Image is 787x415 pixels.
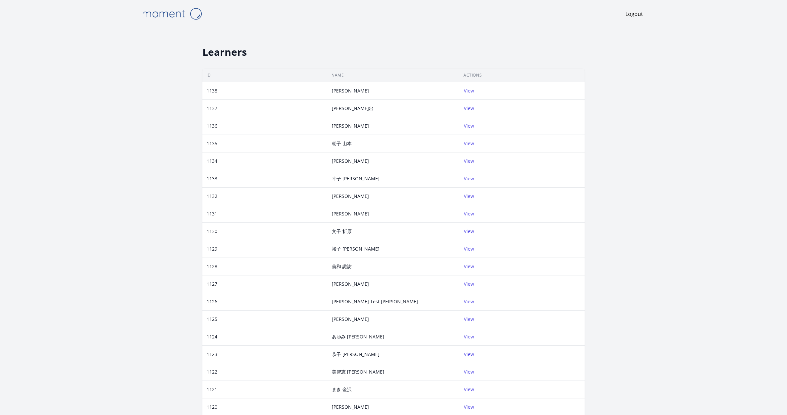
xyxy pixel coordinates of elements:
div: 美智恵 [PERSON_NAME] [328,369,388,375]
div: 朝子 山本 [328,140,356,147]
a: View [464,386,474,392]
div: あゆみ [PERSON_NAME] [328,333,388,340]
a: View [464,263,474,269]
a: View [464,193,474,199]
a: View [464,351,474,357]
div: 1134 [203,158,221,164]
div: [PERSON_NAME] [328,158,373,164]
a: View [464,123,474,129]
th: Name [327,69,460,82]
div: [PERSON_NAME] [328,281,373,287]
a: View [464,281,474,287]
div: 1122 [203,369,221,375]
a: View [464,140,474,147]
th: Actions [460,69,585,82]
div: 1126 [203,298,221,305]
div: 1131 [203,210,221,217]
div: [PERSON_NAME] Test [PERSON_NAME] [328,298,422,305]
div: まき 金沢 [328,386,356,393]
div: 1132 [203,193,221,200]
a: View [464,105,474,111]
div: 義和 諏訪 [328,263,356,270]
div: 1128 [203,263,221,270]
a: View [464,333,474,340]
a: View [464,210,474,217]
div: 1133 [203,175,221,182]
div: 1123 [203,351,221,358]
a: View [464,369,474,375]
div: 1124 [203,333,221,340]
a: View [464,88,474,94]
div: 1129 [203,246,221,252]
div: 幸子 [PERSON_NAME] [328,175,384,182]
div: [PERSON_NAME] [328,193,373,200]
a: View [464,316,474,322]
div: 恭子 [PERSON_NAME] [328,351,384,358]
div: 1137 [203,105,221,112]
div: [PERSON_NAME] [328,316,373,323]
a: Logout [625,10,643,18]
div: 1138 [203,88,221,94]
th: ID [202,69,327,82]
a: View [464,404,474,410]
div: 1121 [203,386,221,393]
a: View [464,246,474,252]
div: [PERSON_NAME] [328,88,373,94]
div: 裕子 [PERSON_NAME] [328,246,384,252]
div: [PERSON_NAME] [328,123,373,129]
a: View [464,175,474,182]
div: [PERSON_NAME] [328,210,373,217]
div: 文子 折原 [328,228,356,235]
div: 1120 [203,404,221,410]
a: View [464,158,474,164]
div: 1130 [203,228,221,235]
div: 1125 [203,316,221,323]
div: 1135 [203,140,221,147]
div: 1127 [203,281,221,287]
a: View [464,228,474,234]
h2: Learners [202,46,585,58]
div: 1136 [203,123,221,129]
img: Moment [139,5,205,22]
div: [PERSON_NAME] [328,404,373,410]
div: [PERSON_NAME]出 [328,105,378,112]
a: View [464,298,474,305]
